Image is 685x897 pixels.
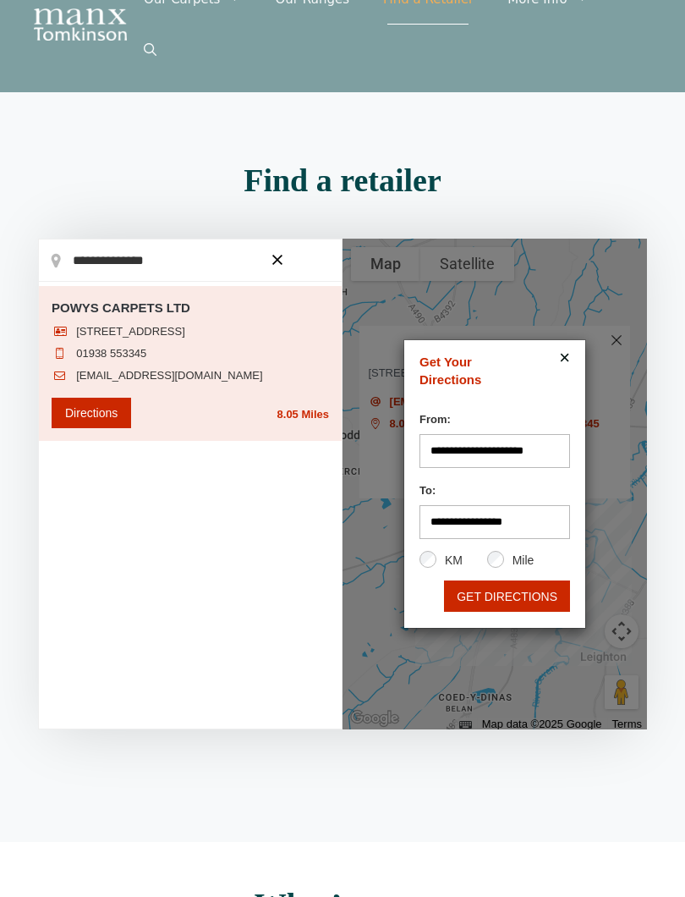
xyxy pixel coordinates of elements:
img: Manx Tomkinson [34,9,127,41]
label: KM [419,548,484,568]
a: [EMAIL_ADDRESS][DOMAIN_NAME] [76,370,262,383]
h3: POWYS CARPETS LTD [52,300,329,317]
input: Mile [487,552,504,569]
button: GET DIRECTIONS [444,581,570,613]
a: 01938 553345 [76,348,146,361]
button: Close [559,354,570,364]
span: 8.05 Miles [277,409,329,422]
a: Open Search Bar [127,25,173,76]
input: KM [419,552,436,569]
h2: Find a retailer [8,165,677,197]
label: Mile [487,548,556,568]
h4: Get Your Directions [419,354,559,389]
a: Directions [52,399,131,429]
label: To: [419,477,436,506]
label: From: [419,406,451,435]
span: [STREET_ADDRESS] [76,326,185,339]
